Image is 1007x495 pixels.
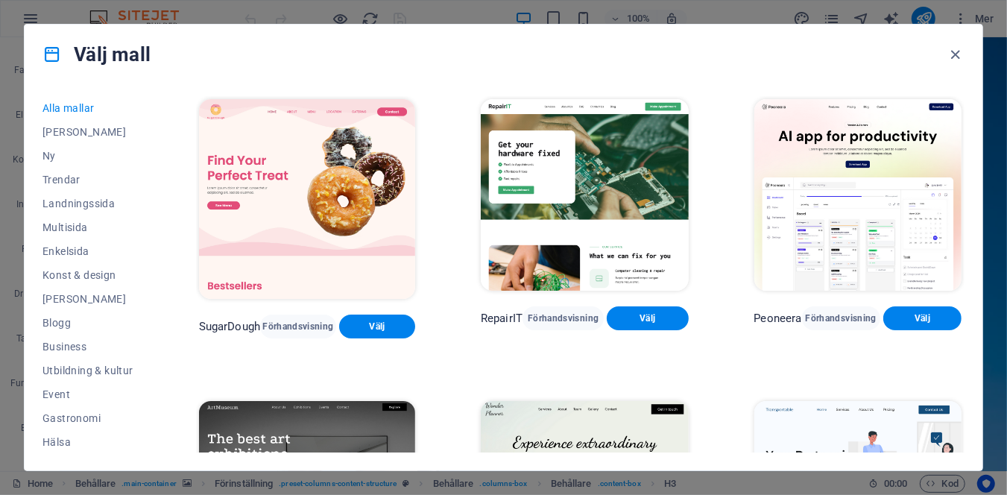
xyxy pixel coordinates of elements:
span: Alla mallar [42,102,133,114]
button: Gastronomi [42,406,133,430]
p: Peoneera [754,311,802,326]
span: [PERSON_NAME] [42,293,133,305]
button: Enkelsida [42,239,133,263]
span: Förhandsvisning [272,321,324,332]
button: Förhandsvisning [802,306,880,330]
img: Peoneera [754,99,962,291]
img: RepairIT [481,99,688,291]
button: Multisida [42,215,133,239]
button: [PERSON_NAME] [42,287,133,311]
span: Utbildning & kultur [42,365,133,376]
button: Konst & design [42,263,133,287]
h4: Välj mall [42,42,151,66]
button: Event [42,382,133,406]
button: Välj [607,306,688,330]
button: Alla mallar [42,96,133,120]
span: Förhandsvisning [534,312,592,324]
button: Ny [42,144,133,168]
button: Hälsa [42,430,133,454]
button: Trendar [42,168,133,192]
span: Hälsa [42,436,133,448]
span: Event [42,388,133,400]
span: Förhandsvisning [814,312,868,324]
button: Business [42,335,133,359]
button: [PERSON_NAME] [42,120,133,144]
span: Trendar [42,174,133,186]
span: Multisida [42,221,133,233]
img: SugarDough [199,99,415,299]
span: Gastronomi [42,412,133,424]
button: Välj [883,306,962,330]
button: Landningssida [42,192,133,215]
p: SugarDough [199,319,260,334]
span: Landningssida [42,198,133,209]
p: RepairIT [481,311,523,326]
button: Förhandsvisning [260,315,336,338]
span: Blogg [42,317,133,329]
span: [PERSON_NAME] [42,126,133,138]
span: Välj [351,321,403,332]
span: Konst & design [42,269,133,281]
span: Välj [619,312,676,324]
span: Ny [42,150,133,162]
button: Förhandsvisning [523,306,604,330]
span: Välj [895,312,950,324]
button: Blogg [42,311,133,335]
span: Enkelsida [42,245,133,257]
button: Utbildning & kultur [42,359,133,382]
span: Business [42,341,133,353]
button: Välj [339,315,415,338]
